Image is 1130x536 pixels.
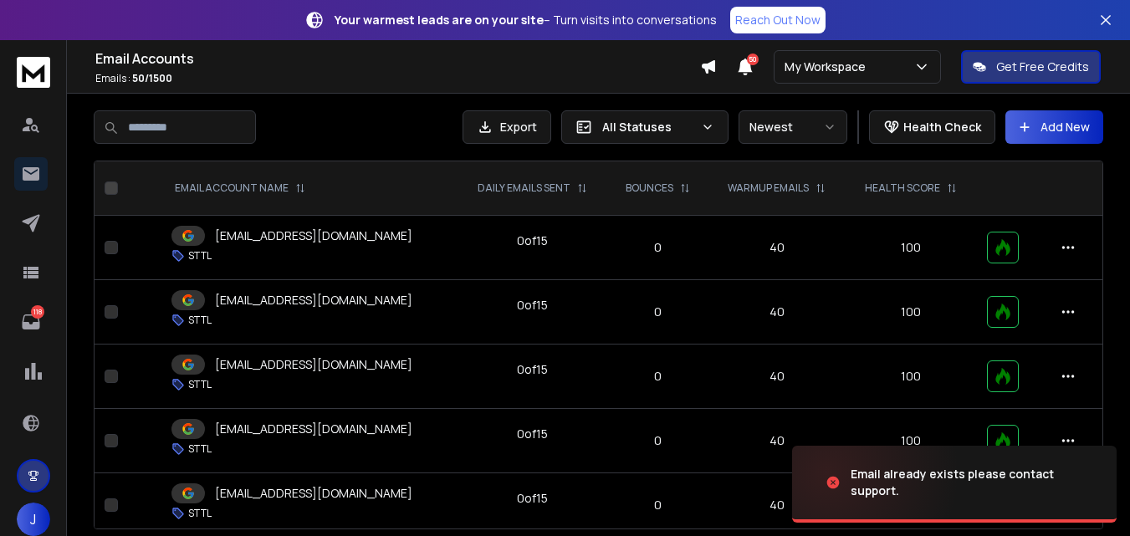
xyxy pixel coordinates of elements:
[215,485,412,502] p: [EMAIL_ADDRESS][DOMAIN_NAME]
[335,12,717,28] p: – Turn visits into conversations
[846,345,977,409] td: 100
[996,59,1089,75] p: Get Free Credits
[517,426,548,442] div: 0 of 15
[335,12,544,28] strong: Your warmest leads are on your site
[188,378,212,391] p: STTL
[846,280,977,345] td: 100
[708,280,846,345] td: 40
[132,71,172,85] span: 50 / 1500
[708,216,846,280] td: 40
[708,345,846,409] td: 40
[31,305,44,319] p: 118
[617,497,698,513] p: 0
[961,50,1101,84] button: Get Free Credits
[617,432,698,449] p: 0
[188,507,212,520] p: STTL
[1005,110,1103,144] button: Add New
[517,232,548,249] div: 0 of 15
[17,503,50,536] button: J
[617,239,698,256] p: 0
[215,356,412,373] p: [EMAIL_ADDRESS][DOMAIN_NAME]
[463,110,551,144] button: Export
[617,368,698,385] p: 0
[851,466,1097,499] div: Email already exists please contact support.
[792,437,959,528] img: image
[739,110,847,144] button: Newest
[517,297,548,314] div: 0 of 15
[903,119,981,135] p: Health Check
[602,119,694,135] p: All Statuses
[846,409,977,473] td: 100
[785,59,872,75] p: My Workspace
[735,12,821,28] p: Reach Out Now
[728,181,809,195] p: WARMUP EMAILS
[14,305,48,339] a: 118
[17,57,50,88] img: logo
[188,442,212,456] p: STTL
[215,292,412,309] p: [EMAIL_ADDRESS][DOMAIN_NAME]
[188,314,212,327] p: STTL
[869,110,995,144] button: Health Check
[865,181,940,195] p: HEALTH SCORE
[617,304,698,320] p: 0
[708,409,846,473] td: 40
[478,181,570,195] p: DAILY EMAILS SENT
[215,421,412,437] p: [EMAIL_ADDRESS][DOMAIN_NAME]
[175,181,305,195] div: EMAIL ACCOUNT NAME
[517,361,548,378] div: 0 of 15
[95,48,700,69] h1: Email Accounts
[626,181,673,195] p: BOUNCES
[95,72,700,85] p: Emails :
[846,216,977,280] td: 100
[517,490,548,507] div: 0 of 15
[188,249,212,263] p: STTL
[215,227,412,244] p: [EMAIL_ADDRESS][DOMAIN_NAME]
[730,7,826,33] a: Reach Out Now
[747,54,759,65] span: 50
